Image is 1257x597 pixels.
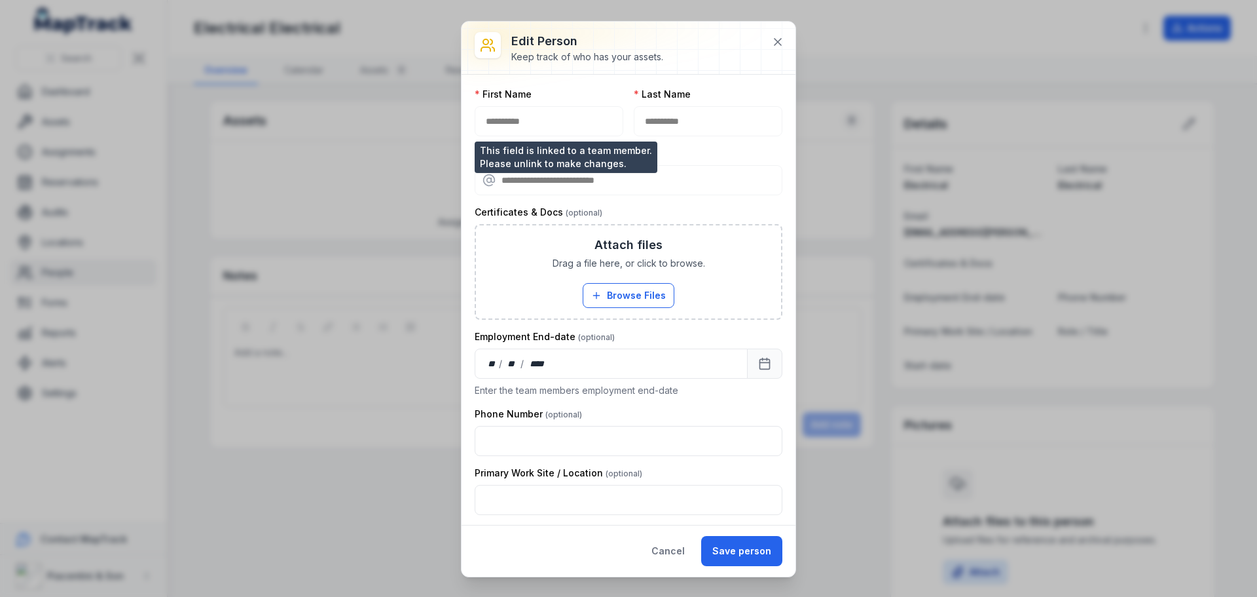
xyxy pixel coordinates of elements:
[475,330,615,343] label: Employment End-date
[486,357,499,370] div: day,
[511,50,663,64] div: Keep track of who has your assets.
[594,236,663,254] h3: Attach files
[475,88,532,101] label: First Name
[553,257,705,270] span: Drag a file here, or click to browse.
[525,357,549,370] div: year,
[475,206,602,219] label: Certificates & Docs
[475,384,782,397] p: Enter the team members employment end-date
[475,408,582,421] label: Phone Number
[511,32,663,50] h3: Edit person
[503,357,521,370] div: month,
[701,536,782,566] button: Save person
[634,88,691,101] label: Last Name
[640,536,696,566] button: Cancel
[520,357,525,370] div: /
[499,357,503,370] div: /
[475,467,642,480] label: Primary Work Site / Location
[480,145,652,156] span: This field is linked to a team member.
[583,283,674,308] button: Browse Files
[747,349,782,379] button: Calendar
[480,158,627,169] span: Please unlink to make changes.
